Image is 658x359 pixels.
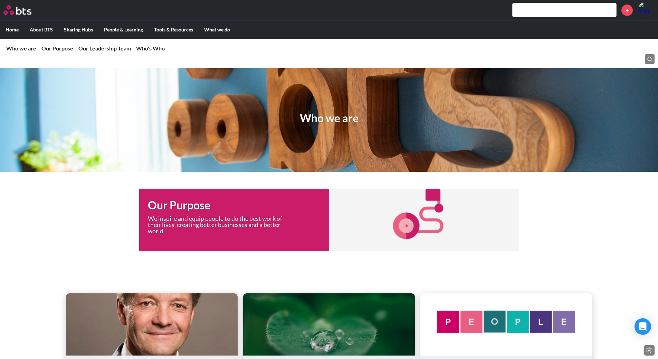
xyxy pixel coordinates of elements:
[78,45,131,51] a: Our Leadership Team
[58,21,98,39] label: Sharing Hubs
[148,216,293,234] p: We inspire and equip people to do the best work of their lives, creating better businesses and a ...
[621,4,633,16] a: +
[635,318,651,335] div: Open Intercom Messenger
[149,21,199,39] label: Tools & Resources
[3,5,31,15] img: BTS Logo
[3,5,44,15] a: Go home
[148,198,329,213] h1: Our Purpose
[98,21,149,39] label: People & Learning
[638,2,655,18] a: Profile
[24,21,58,39] label: About BTS
[199,21,236,39] label: What we do
[41,45,73,51] a: Our Purpose
[136,45,165,51] a: Who's Who
[6,45,36,51] a: Who we are
[300,111,359,126] h1: Who we are
[638,2,655,18] img: Brad Chambers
